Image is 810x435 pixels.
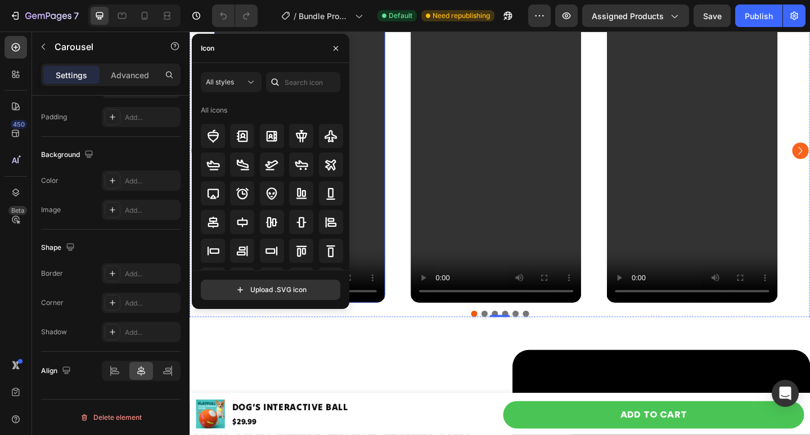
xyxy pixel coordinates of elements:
[190,32,810,435] iframe: Design area
[735,5,782,27] button: Publish
[125,113,178,123] div: Add...
[41,364,73,379] div: Align
[694,5,731,27] button: Save
[125,176,178,186] div: Add...
[41,205,61,215] div: Image
[328,304,335,311] button: Dot
[125,328,178,338] div: Add...
[389,11,412,21] span: Default
[582,5,689,27] button: Assigned Products
[41,298,64,308] div: Corner
[4,5,84,27] button: 7
[41,327,67,337] div: Shadow
[468,409,541,425] div: Add to cart
[125,205,178,216] div: Add...
[125,269,178,279] div: Add...
[299,10,350,22] span: Bundle Product Page
[306,304,313,311] button: Dot
[41,176,58,186] div: Color
[41,147,96,163] div: Background
[111,69,149,81] p: Advanced
[80,411,142,424] div: Delete element
[703,11,722,21] span: Save
[341,402,668,432] button: Add to cart
[206,78,234,86] span: All styles
[266,72,340,92] input: Search icon
[41,268,63,279] div: Border
[201,280,340,300] button: Upload .SVG icon
[41,112,67,122] div: Padding
[235,284,307,295] div: Upload .SVG icon
[212,5,258,27] div: Undo/Redo
[41,240,77,255] div: Shape
[772,380,799,407] div: Open Intercom Messenger
[74,9,79,23] p: 7
[340,304,346,311] button: Dot
[45,400,173,418] h1: DOG’S INTERACTIVE BALL
[45,418,173,433] div: $29.99
[201,43,214,53] div: Icon
[55,40,150,53] p: Carousel
[56,69,87,81] p: Settings
[317,304,324,311] button: Dot
[655,121,673,139] button: Carousel Next Arrow
[433,11,490,21] span: Need republishing
[201,72,262,92] button: All styles
[294,10,296,22] span: /
[11,120,27,129] div: 450
[2,121,20,139] button: Carousel Back Arrow
[125,298,178,308] div: Add...
[351,304,358,311] button: Dot
[745,10,773,22] div: Publish
[201,105,227,115] div: All icons
[362,304,369,311] button: Dot
[8,206,27,215] div: Beta
[41,409,181,427] button: Delete element
[592,10,664,22] span: Assigned Products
